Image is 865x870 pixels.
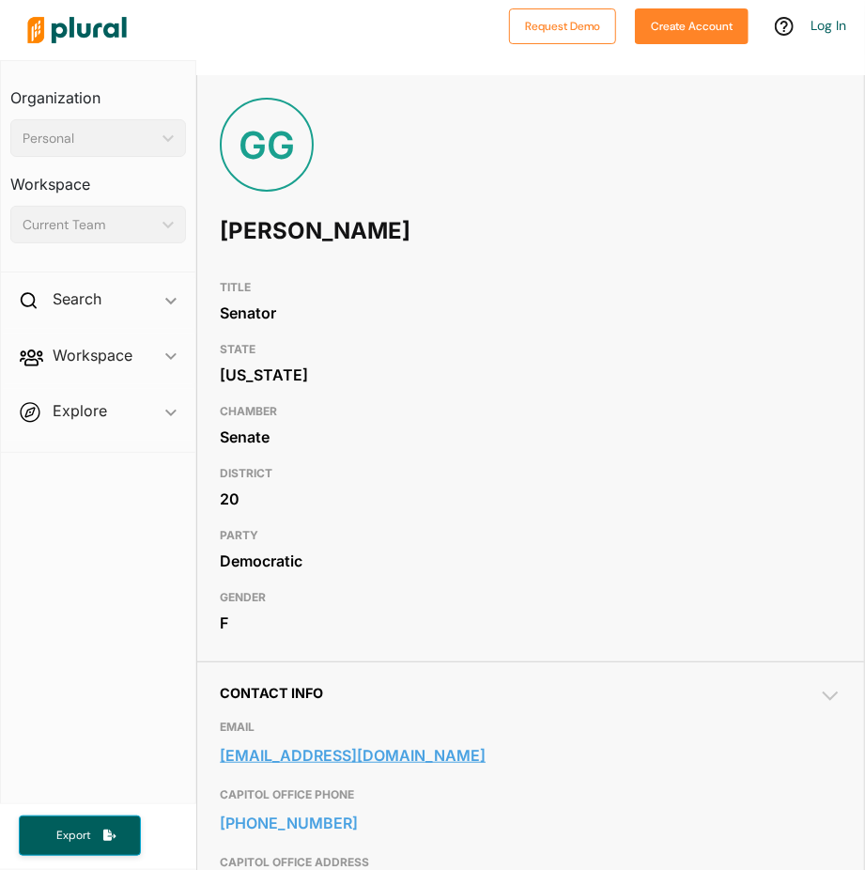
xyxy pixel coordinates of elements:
[220,716,842,738] h3: EMAIL
[509,15,616,35] a: Request Demo
[220,361,842,389] div: [US_STATE]
[635,8,749,44] button: Create Account
[23,129,155,148] div: Personal
[220,400,842,423] h3: CHAMBER
[220,609,842,637] div: F
[220,547,842,575] div: Democratic
[19,816,141,856] button: Export
[220,98,314,192] div: GG
[10,70,186,112] h3: Organization
[220,784,842,806] h3: CAPITOL OFFICE PHONE
[10,157,186,198] h3: Workspace
[635,15,749,35] a: Create Account
[220,741,842,769] a: [EMAIL_ADDRESS][DOMAIN_NAME]
[220,685,323,701] span: Contact Info
[220,485,842,513] div: 20
[220,524,842,547] h3: PARTY
[220,586,842,609] h3: GENDER
[811,17,846,34] a: Log In
[220,462,842,485] h3: DISTRICT
[43,828,103,844] span: Export
[220,423,842,451] div: Senate
[53,288,101,309] h2: Search
[220,276,842,299] h3: TITLE
[220,809,842,837] a: [PHONE_NUMBER]
[220,299,842,327] div: Senator
[23,215,155,235] div: Current Team
[220,338,842,361] h3: STATE
[509,8,616,44] button: Request Demo
[220,203,593,259] h1: [PERSON_NAME]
